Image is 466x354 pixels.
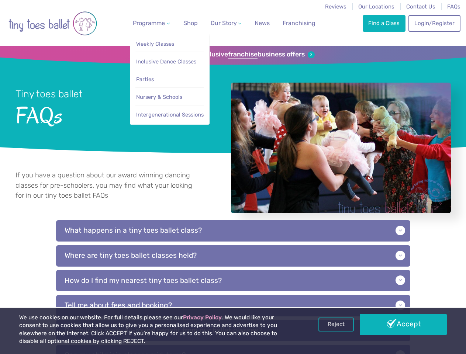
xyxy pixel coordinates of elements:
a: Franchising [280,16,318,31]
p: If you have a question about our award winning dancing classes for pre-schoolers, you may find wh... [15,170,199,201]
img: tiny toes ballet [8,5,97,42]
p: What happens in a tiny toes ballet class? [56,220,410,242]
p: Where are tiny toes ballet classes held? [56,245,410,267]
p: How do I find my nearest tiny toes ballet class? [56,270,410,291]
a: Reviews [325,3,346,10]
a: Contact Us [406,3,435,10]
span: Our Story [211,20,237,27]
a: Parties [135,73,204,86]
span: Shop [183,20,198,27]
a: Sign up for our exclusivefranchisebusiness offers [151,51,315,59]
span: Intergenerational Sessions [136,111,204,118]
a: Our Story [207,16,244,31]
a: FAQs [447,3,460,10]
span: Nursery & Schools [136,94,182,100]
span: FAQs [15,101,211,128]
a: Weekly Classes [135,37,204,51]
a: Nursery & Schools [135,90,204,104]
a: Our Locations [358,3,394,10]
a: Inclusive Dance Classes [135,55,204,69]
a: News [252,16,273,31]
span: Weekly Classes [136,41,174,47]
a: Shop [180,16,201,31]
span: Programme [133,20,165,27]
span: Franchising [283,20,315,27]
a: Find a Class [363,15,405,31]
a: Reject [318,317,354,332]
span: Parties [136,76,154,83]
strong: franchise [228,51,258,59]
p: We use cookies on our website. For full details please see our . We would like your consent to us... [19,314,297,346]
small: Tiny toes ballet [15,88,83,100]
a: Intergenerational Sessions [135,108,204,122]
a: Login/Register [408,15,460,31]
a: Accept [360,314,447,335]
a: Programme [130,16,173,31]
span: Inclusive Dance Classes [136,58,196,65]
p: Tell me about fees and booking? [56,295,410,316]
span: News [255,20,270,27]
a: Privacy Policy [183,314,222,321]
